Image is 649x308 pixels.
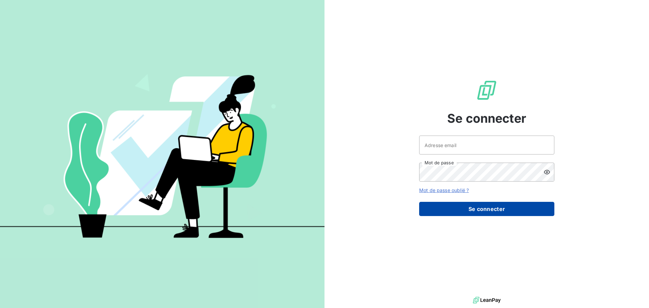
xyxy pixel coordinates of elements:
[419,202,554,216] button: Se connecter
[447,109,526,127] span: Se connecter
[419,187,469,193] a: Mot de passe oublié ?
[473,295,501,305] img: logo
[476,79,498,101] img: Logo LeanPay
[419,136,554,155] input: placeholder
